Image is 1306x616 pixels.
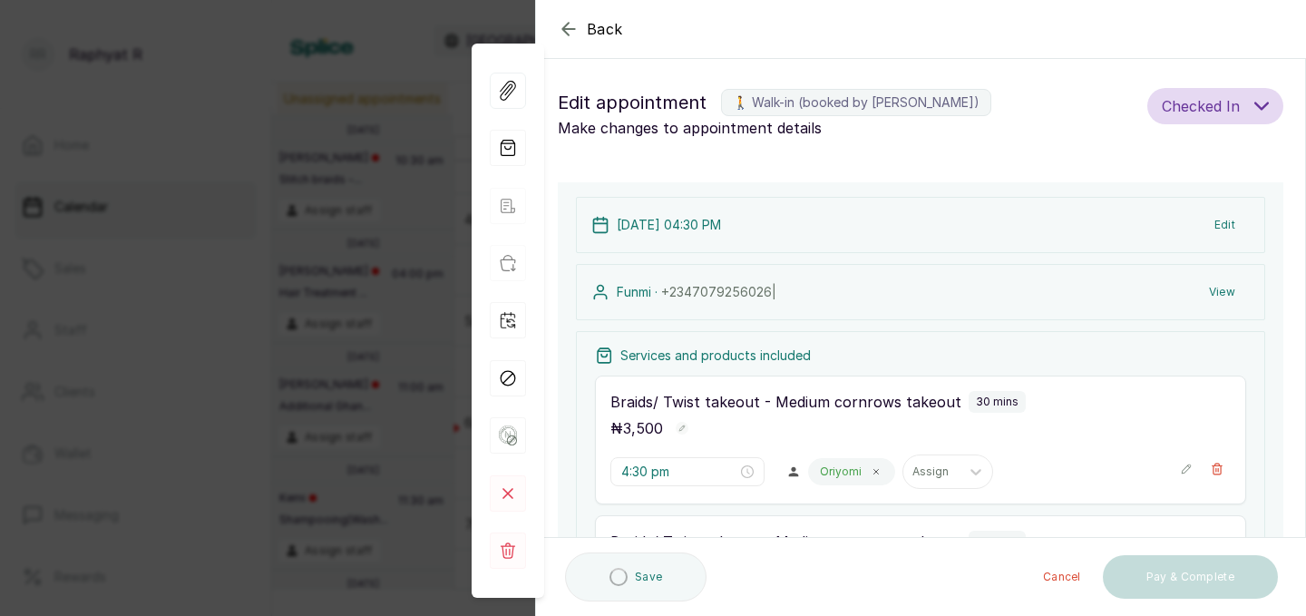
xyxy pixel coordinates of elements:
p: [DATE] 04:30 PM [617,216,721,234]
span: +234 7079256026 | [661,284,776,299]
input: Select time [621,462,737,482]
button: Edit [1200,209,1250,241]
p: Braids/ Twist takeout - Medium cornrows takeout [610,391,961,413]
p: ₦ [610,417,663,439]
p: Make changes to appointment details [558,117,1140,139]
p: Oriyomi [820,464,862,479]
button: Back [558,18,623,40]
button: View [1194,276,1250,308]
label: 🚶 Walk-in (booked by [PERSON_NAME]) [721,89,991,116]
span: 3,500 [623,419,663,437]
p: 30 mins [976,534,1018,549]
button: Checked In [1147,88,1283,124]
button: Cancel [1028,555,1096,599]
button: Pay & Complete [1103,555,1278,599]
button: Save [565,552,707,601]
p: Services and products included [620,347,811,365]
span: Edit appointment [558,88,707,117]
p: Braids/ Twist takeout - Medium cornrows takeout [610,531,961,552]
span: Back [587,18,623,40]
p: 30 mins [976,395,1018,409]
span: Checked In [1162,95,1240,117]
p: Funmi · [617,283,776,301]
